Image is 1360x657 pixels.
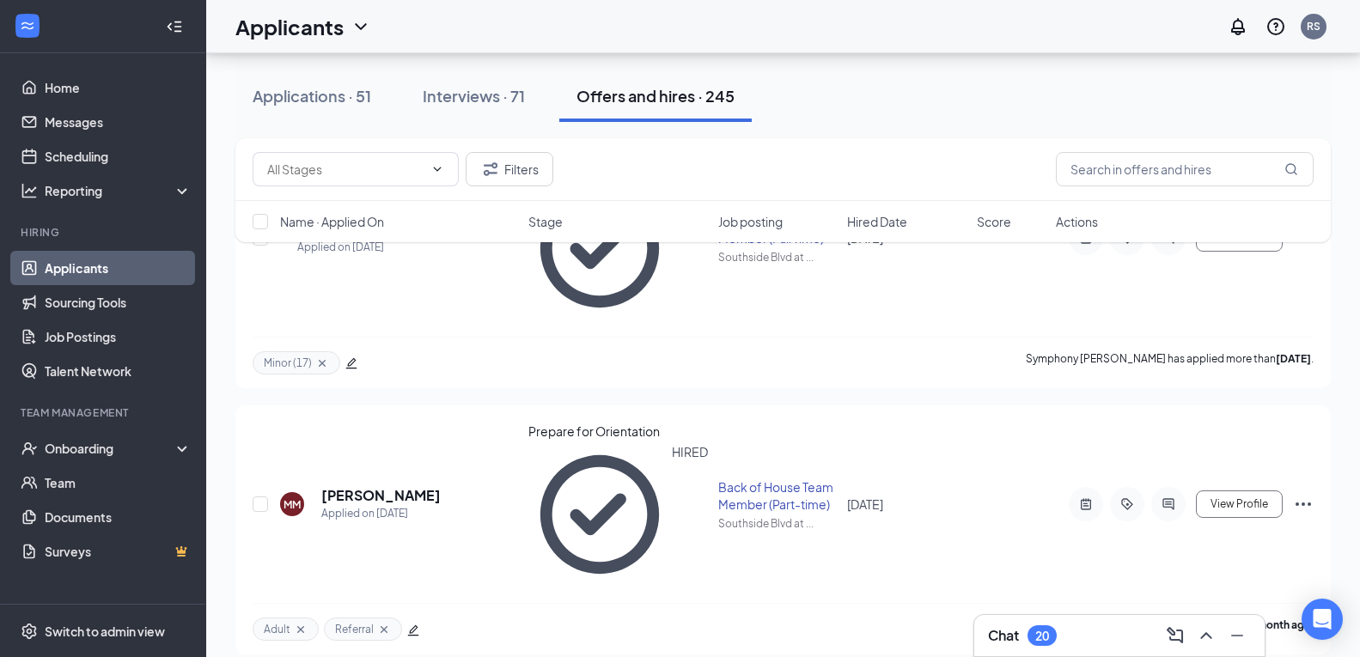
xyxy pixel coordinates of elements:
div: MM [284,497,301,512]
button: ChevronUp [1192,622,1220,649]
svg: WorkstreamLogo [19,17,36,34]
svg: Notifications [1228,16,1248,37]
svg: ComposeMessage [1165,625,1186,646]
a: Scheduling [45,139,192,173]
svg: Ellipses [1293,494,1314,514]
svg: QuestionInfo [1265,16,1286,37]
h1: Applicants [235,12,344,41]
input: Search in offers and hires [1056,152,1314,186]
a: Sourcing Tools [45,285,192,319]
div: Switch to admin view [45,623,165,640]
svg: Collapse [166,18,183,35]
div: HIRED [672,443,708,586]
span: Referral [335,622,374,636]
span: Stage [528,213,563,230]
a: Messages [45,105,192,139]
a: Team [45,465,192,500]
div: Hiring [21,225,188,240]
div: Team Management [21,405,188,420]
svg: Filter [480,159,501,179]
button: Filter Filters [466,152,553,186]
div: Open Intercom Messenger [1302,599,1343,640]
div: Prepare for Orientation [528,423,707,440]
p: Symphony [PERSON_NAME] has applied more than . [1026,351,1314,374]
input: All Stages [267,160,424,179]
svg: ChevronDown [351,16,371,37]
span: [DATE] [847,496,883,512]
svg: Minimize [1227,625,1247,646]
div: Applied on [DATE] [321,505,441,522]
div: 20 [1035,629,1049,643]
h5: [PERSON_NAME] [321,486,441,505]
div: Reporting [45,182,192,199]
a: Job Postings [45,319,192,354]
span: Score [977,213,1011,230]
div: Southside Blvd at ... [718,516,838,531]
svg: Settings [21,623,38,640]
div: Applications · 51 [253,85,371,106]
a: Home [45,70,192,105]
svg: Analysis [21,182,38,199]
div: Onboarding [45,440,177,457]
button: View Profile [1196,490,1283,518]
svg: ActiveNote [1076,497,1096,511]
svg: Cross [294,623,308,636]
button: ComposeMessage [1162,622,1189,649]
button: Minimize [1223,622,1251,649]
span: View Profile [1211,498,1268,510]
span: Name · Applied On [280,213,384,230]
div: Offers and hires · 245 [576,85,735,106]
svg: ActiveTag [1117,497,1137,511]
svg: Cross [315,356,329,370]
a: Talent Network [45,354,192,388]
span: edit [345,357,357,369]
span: Hired Date [847,213,907,230]
svg: ChevronDown [430,162,444,176]
svg: CheckmarkCircle [528,443,671,586]
b: [DATE] [1276,352,1311,365]
a: Documents [45,500,192,534]
svg: ChevronUp [1196,625,1217,646]
span: Minor (17) [264,356,312,370]
a: SurveysCrown [45,534,192,569]
span: Adult [264,622,290,636]
span: edit [407,624,419,636]
svg: UserCheck [21,440,38,457]
div: RS [1307,19,1320,33]
svg: MagnifyingGlass [1284,162,1298,176]
div: Back of House Team Member (Part-time) [718,478,838,513]
h3: Chat [988,626,1019,645]
svg: Cross [377,623,391,636]
b: a month ago [1249,618,1311,631]
span: Job posting [718,213,783,230]
svg: ActiveChat [1158,497,1179,511]
div: Interviews · 71 [423,85,525,106]
a: Applicants [45,251,192,285]
span: Actions [1056,213,1098,230]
